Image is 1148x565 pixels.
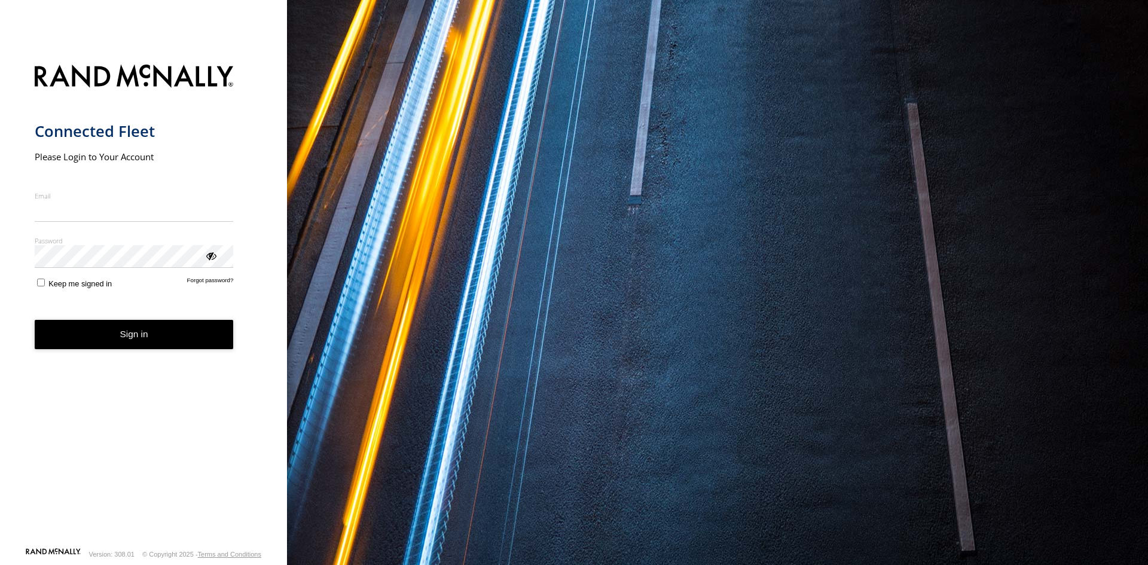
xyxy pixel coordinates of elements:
label: Email [35,191,234,200]
form: main [35,57,253,547]
a: Forgot password? [187,277,234,288]
div: © Copyright 2025 - [142,551,261,558]
h2: Please Login to Your Account [35,151,234,163]
label: Password [35,236,234,245]
input: Keep me signed in [37,279,45,286]
span: Keep me signed in [48,279,112,288]
button: Sign in [35,320,234,349]
div: Version: 308.01 [89,551,135,558]
h1: Connected Fleet [35,121,234,141]
div: ViewPassword [204,249,216,261]
a: Visit our Website [26,548,81,560]
a: Terms and Conditions [198,551,261,558]
img: Rand McNally [35,62,234,93]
